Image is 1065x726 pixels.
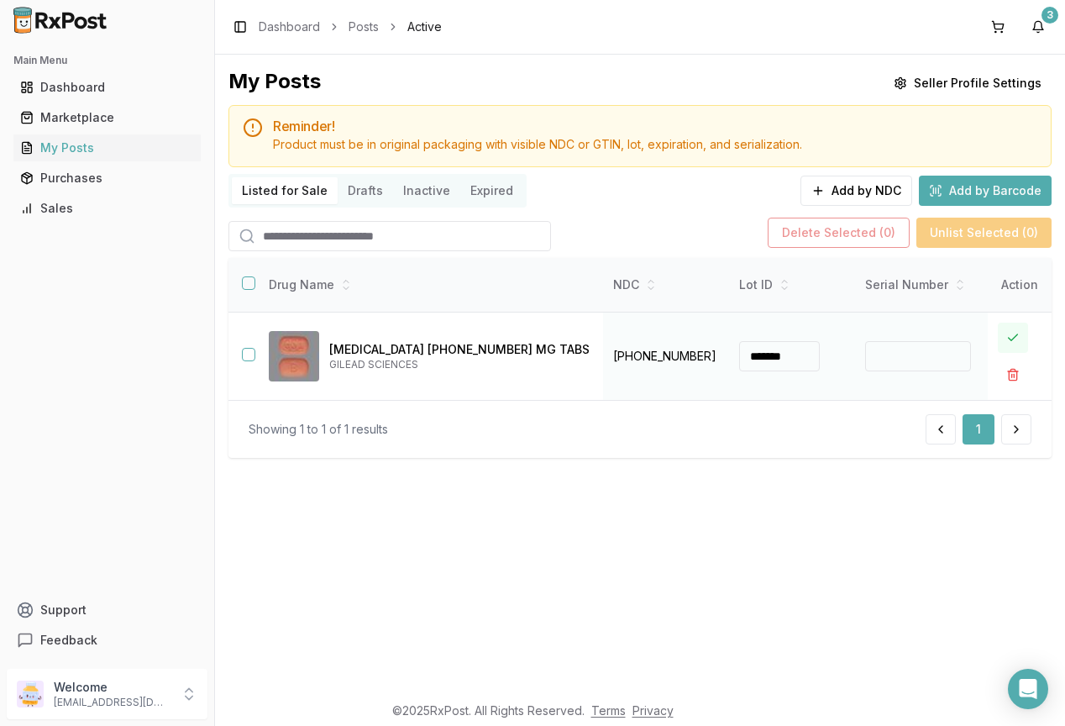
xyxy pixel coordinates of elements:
[739,276,845,293] div: Lot ID
[884,68,1052,98] button: Seller Profile Settings
[13,163,201,193] a: Purchases
[20,170,194,187] div: Purchases
[269,331,319,381] img: Biktarvy 30-120-15 MG TABS
[20,200,194,217] div: Sales
[249,421,388,438] div: Showing 1 to 1 of 1 results
[13,103,201,133] a: Marketplace
[338,177,393,204] button: Drafts
[232,177,338,204] button: Listed for Sale
[7,74,207,101] button: Dashboard
[7,134,207,161] button: My Posts
[7,595,207,625] button: Support
[259,18,442,35] nav: breadcrumb
[919,176,1052,206] button: Add by Barcode
[40,632,97,649] span: Feedback
[613,276,719,293] div: NDC
[13,72,201,103] a: Dashboard
[17,681,44,708] img: User avatar
[273,136,1037,153] div: Product must be in original packaging with visible NDC or GTIN, lot, expiration, and serialization.
[800,176,912,206] button: Add by NDC
[54,679,171,696] p: Welcome
[228,68,321,98] div: My Posts
[273,119,1037,133] h5: Reminder!
[20,109,194,126] div: Marketplace
[632,703,674,718] a: Privacy
[13,193,201,224] a: Sales
[460,177,523,204] button: Expired
[20,139,194,156] div: My Posts
[329,358,590,371] p: GILEAD SCIENCES
[1025,13,1052,40] button: 3
[13,54,201,67] h2: Main Menu
[13,133,201,163] a: My Posts
[329,341,590,358] p: [MEDICAL_DATA] [PHONE_NUMBER] MG TABS
[7,7,114,34] img: RxPost Logo
[259,18,320,35] a: Dashboard
[998,323,1028,353] button: Close
[393,177,460,204] button: Inactive
[1008,669,1048,709] div: Open Intercom Messenger
[407,18,442,35] span: Active
[54,696,171,709] p: [EMAIL_ADDRESS][DOMAIN_NAME]
[603,313,729,401] td: [PHONE_NUMBER]
[7,165,207,192] button: Purchases
[269,276,590,293] div: Drug Name
[7,195,207,222] button: Sales
[998,360,1028,390] button: Delete
[20,79,194,96] div: Dashboard
[7,104,207,131] button: Marketplace
[7,625,207,655] button: Feedback
[1041,7,1058,24] div: 3
[963,414,994,445] button: 1
[349,18,379,35] a: Posts
[591,703,626,718] a: Terms
[865,276,971,293] div: Serial Number
[988,258,1052,313] th: Action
